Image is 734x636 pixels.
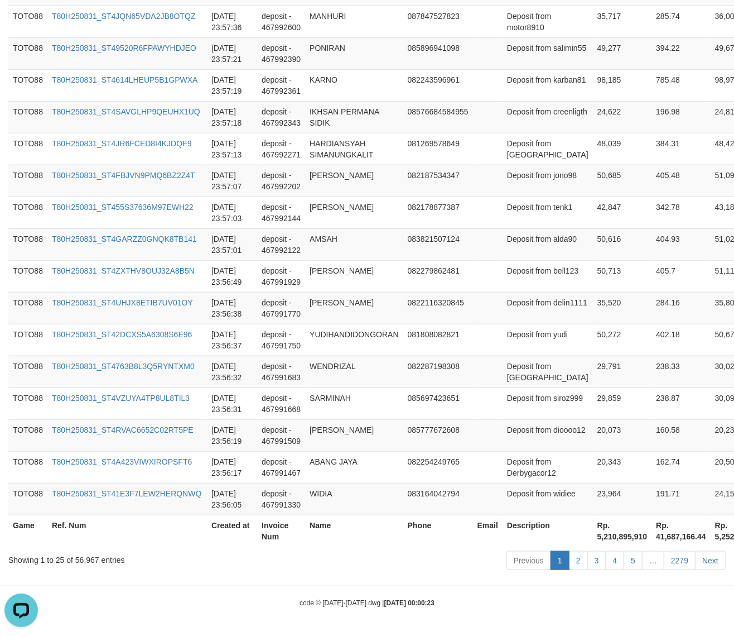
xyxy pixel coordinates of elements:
[207,324,257,356] td: [DATE] 23:56:37
[8,451,47,483] td: TOTO88
[300,599,434,607] small: code © [DATE]-[DATE] dwg |
[664,551,696,570] a: 2279
[503,165,593,197] td: Deposit from jono98
[8,228,47,260] td: TOTO88
[8,550,297,566] div: Showing 1 to 25 of 56,967 entries
[257,356,305,388] td: deposit - 467991683
[52,489,201,498] a: T80H250831_ST41E3F7LEW2HERQNWQ
[403,356,473,388] td: 082287198308
[8,69,47,101] td: TOTO88
[503,228,593,260] td: Deposit from alda90
[473,515,503,547] th: Email
[8,197,47,228] td: TOTO88
[52,362,195,371] a: T80H250831_ST4763B8L3Q5RYNTXM0
[593,419,652,451] td: 20,073
[257,483,305,515] td: deposit - 467991330
[651,388,711,419] td: 238.87
[207,483,257,515] td: [DATE] 23:56:05
[593,101,652,133] td: 24,622
[52,107,200,116] a: T80H250831_ST4SAVGLHP9QEUHX1UQ
[52,235,197,243] a: T80H250831_ST4GARZZ0GNQK8TB141
[207,388,257,419] td: [DATE] 23:56:31
[305,197,403,228] td: [PERSON_NAME]
[305,292,403,324] td: [PERSON_NAME]
[503,69,593,101] td: Deposit from karban81
[403,197,473,228] td: 082178877387
[651,292,711,324] td: 284.16
[207,197,257,228] td: [DATE] 23:57:03
[257,133,305,165] td: deposit - 467992271
[403,388,473,419] td: 085697423651
[593,483,652,515] td: 23,964
[651,260,711,292] td: 405.7
[403,6,473,37] td: 087847527823
[305,101,403,133] td: IKHSAN PERMANA SIDIK
[207,451,257,483] td: [DATE] 23:56:17
[651,37,711,69] td: 394.22
[384,599,434,607] strong: [DATE] 00:00:23
[305,228,403,260] td: AMSAH
[403,165,473,197] td: 082187534347
[651,356,711,388] td: 238.33
[257,37,305,69] td: deposit - 467992390
[52,266,195,275] a: T80H250831_ST4ZXTHV8OUJ32A8B5N
[257,419,305,451] td: deposit - 467991509
[207,292,257,324] td: [DATE] 23:56:38
[403,69,473,101] td: 082243596961
[651,451,711,483] td: 162.74
[651,197,711,228] td: 342.78
[305,515,403,547] th: Name
[550,551,569,570] a: 1
[207,6,257,37] td: [DATE] 23:57:36
[403,133,473,165] td: 081269578649
[305,356,403,388] td: WENDRIZAL
[207,228,257,260] td: [DATE] 23:57:01
[47,515,207,547] th: Ref. Num
[305,451,403,483] td: ABANG JAYA
[305,324,403,356] td: YUDIHANDIDONGORAN
[624,551,643,570] a: 5
[593,356,652,388] td: 29,791
[605,551,624,570] a: 4
[207,133,257,165] td: [DATE] 23:57:13
[305,419,403,451] td: [PERSON_NAME]
[8,6,47,37] td: TOTO88
[257,228,305,260] td: deposit - 467992122
[52,330,192,339] a: T80H250831_ST42DCXS5A6308S6E96
[8,324,47,356] td: TOTO88
[52,298,193,307] a: T80H250831_ST4UHJX8ETIB7UV01OY
[8,292,47,324] td: TOTO88
[403,292,473,324] td: 0822116320845
[403,451,473,483] td: 082254249765
[651,483,711,515] td: 191.71
[8,419,47,451] td: TOTO88
[207,356,257,388] td: [DATE] 23:56:32
[207,419,257,451] td: [DATE] 23:56:19
[8,37,47,69] td: TOTO88
[207,515,257,547] th: Created at
[8,483,47,515] td: TOTO88
[503,37,593,69] td: Deposit from salimin55
[651,69,711,101] td: 785.48
[4,4,38,38] button: Open LiveChat chat widget
[651,419,711,451] td: 160.58
[257,69,305,101] td: deposit - 467992361
[503,515,593,547] th: Description
[305,37,403,69] td: PONIRAN
[503,419,593,451] td: Deposit from dioooo12
[305,260,403,292] td: [PERSON_NAME]
[52,394,190,403] a: T80H250831_ST4VZUYA4TP8UL8TIL3
[695,551,726,570] a: Next
[593,451,652,483] td: 20,343
[257,515,305,547] th: Invoice Num
[593,292,652,324] td: 35,520
[587,551,606,570] a: 3
[305,483,403,515] td: WIDIA
[52,457,192,466] a: T80H250831_ST4A423VIWXIROPSFT6
[257,324,305,356] td: deposit - 467991750
[207,37,257,69] td: [DATE] 23:57:21
[593,324,652,356] td: 50,272
[207,69,257,101] td: [DATE] 23:57:19
[503,324,593,356] td: Deposit from yudi
[403,37,473,69] td: 085896941098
